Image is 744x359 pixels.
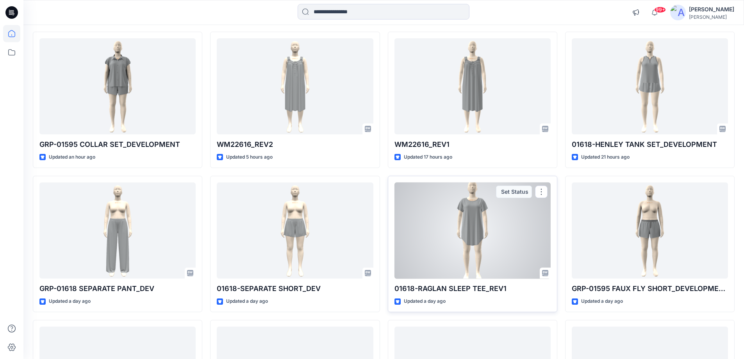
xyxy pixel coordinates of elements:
[39,283,196,294] p: GRP-01618 SEPARATE PANT_DEV
[572,38,728,135] a: 01618-HENLEY TANK SET_DEVELOPMENT
[49,153,95,161] p: Updated an hour ago
[39,38,196,135] a: GRP-01595 COLLAR SET_DEVELOPMENT
[670,5,686,20] img: avatar
[581,297,623,305] p: Updated a day ago
[394,283,551,294] p: 01618-RAGLAN SLEEP TEE_REV1
[404,297,446,305] p: Updated a day ago
[217,139,373,150] p: WM22616_REV2
[217,38,373,135] a: WM22616_REV2
[226,153,273,161] p: Updated 5 hours ago
[572,139,728,150] p: 01618-HENLEY TANK SET_DEVELOPMENT
[689,14,734,20] div: [PERSON_NAME]
[581,153,630,161] p: Updated 21 hours ago
[39,139,196,150] p: GRP-01595 COLLAR SET_DEVELOPMENT
[39,182,196,279] a: GRP-01618 SEPARATE PANT_DEV
[572,182,728,279] a: GRP-01595 FAUX FLY SHORT_DEVELOPMENT
[226,297,268,305] p: Updated a day ago
[394,139,551,150] p: WM22616_REV1
[654,7,666,13] span: 99+
[572,283,728,294] p: GRP-01595 FAUX FLY SHORT_DEVELOPMENT
[49,297,91,305] p: Updated a day ago
[689,5,734,14] div: [PERSON_NAME]
[394,38,551,135] a: WM22616_REV1
[404,153,452,161] p: Updated 17 hours ago
[217,283,373,294] p: 01618-SEPARATE SHORT_DEV
[217,182,373,279] a: 01618-SEPARATE SHORT_DEV
[394,182,551,279] a: 01618-RAGLAN SLEEP TEE_REV1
